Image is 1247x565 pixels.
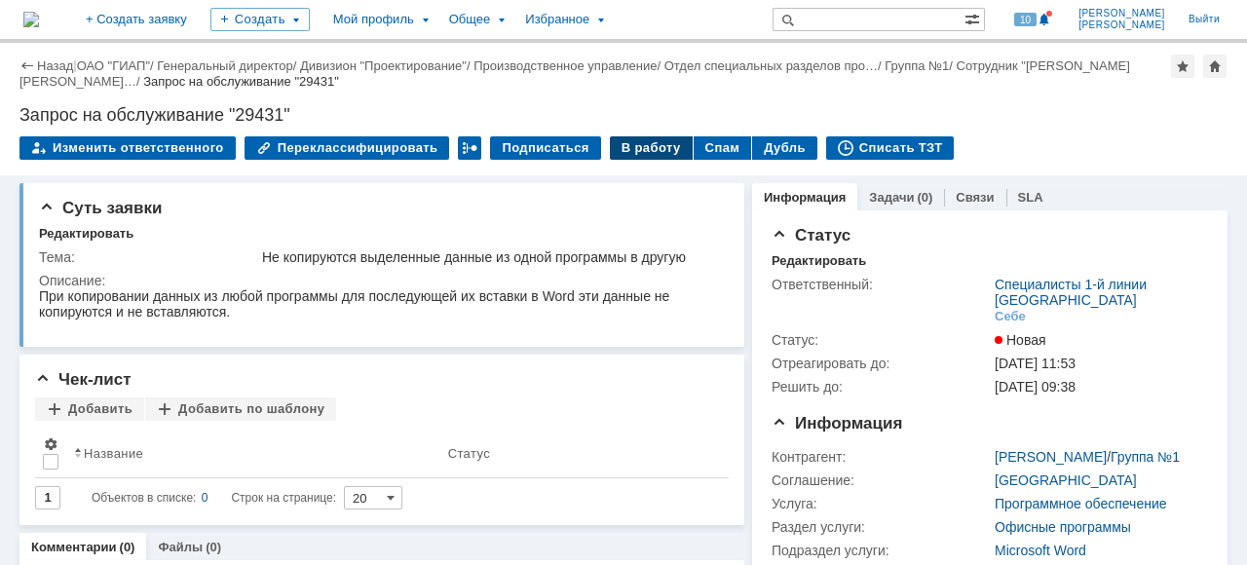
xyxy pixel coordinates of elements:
[772,253,866,269] div: Редактировать
[995,496,1167,511] a: Программное обеспечение
[995,543,1086,558] a: Microsoft Word
[995,277,1147,308] a: Специалисты 1-й линии [GEOGRAPHIC_DATA]
[1078,19,1165,31] span: [PERSON_NAME]
[262,249,718,265] div: Не копируются выделенные данные из одной программы в другую
[772,449,991,465] div: Контрагент:
[772,226,850,245] span: Статус
[772,379,991,395] div: Решить до:
[772,472,991,488] div: Соглашение:
[23,12,39,27] img: logo
[77,58,150,73] a: ОАО "ГИАП"
[39,226,133,242] div: Редактировать
[458,136,481,160] div: Работа с массовостью
[995,356,1076,371] span: [DATE] 11:53
[35,370,132,389] span: Чек-лист
[1111,449,1180,465] a: Группа №1
[84,446,143,461] div: Название
[43,436,58,452] span: Настройки
[202,486,208,509] div: 0
[772,332,991,348] div: Статус:
[772,277,991,292] div: Ответственный:
[73,57,76,72] div: |
[772,519,991,535] div: Раздел услуги:
[1203,55,1227,78] div: Сделать домашней страницей
[473,58,664,73] div: /
[995,449,1180,465] div: /
[772,414,902,433] span: Информация
[23,12,39,27] a: Перейти на домашнюю страницу
[1171,55,1194,78] div: Добавить в избранное
[917,190,932,205] div: (0)
[764,190,846,205] a: Информация
[143,74,339,89] div: Запрос на обслуживание "29431"
[772,496,991,511] div: Услуга:
[995,309,1026,324] div: Себе
[995,332,1046,348] span: Новая
[31,540,117,554] a: Комментарии
[1078,8,1165,19] span: [PERSON_NAME]
[157,58,300,73] div: /
[772,356,991,371] div: Отреагировать до:
[473,58,657,73] a: Производственное управление
[885,58,956,73] div: /
[77,58,158,73] div: /
[964,9,984,27] span: Расширенный поиск
[1018,190,1043,205] a: SLA
[37,58,73,73] a: Назад
[39,249,258,265] div: Тема:
[995,519,1131,535] a: Офисные программы
[120,540,135,554] div: (0)
[206,540,221,554] div: (0)
[39,199,162,217] span: Суть заявки
[664,58,886,73] div: /
[300,58,473,73] div: /
[772,543,991,558] div: Подраздел услуги:
[19,105,1228,125] div: Запрос на обслуживание "29431"
[157,58,292,73] a: Генеральный директор
[956,190,994,205] a: Связи
[995,379,1076,395] span: [DATE] 09:38
[448,446,490,461] div: Статус
[1014,13,1037,26] span: 10
[995,472,1137,488] a: [GEOGRAPHIC_DATA]
[92,486,336,509] i: Строк на странице:
[995,449,1107,465] a: [PERSON_NAME]
[300,58,467,73] a: Дивизион "Проектирование"
[869,190,914,205] a: Задачи
[19,58,1130,89] div: /
[66,429,440,478] th: Название
[440,429,713,478] th: Статус
[885,58,949,73] a: Группа №1
[158,540,203,554] a: Файлы
[210,8,310,31] div: Создать
[92,491,196,505] span: Объектов в списке:
[19,58,1130,89] a: Сотрудник "[PERSON_NAME] [PERSON_NAME]…
[39,273,722,288] div: Описание:
[664,58,878,73] a: Отдел специальных разделов про…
